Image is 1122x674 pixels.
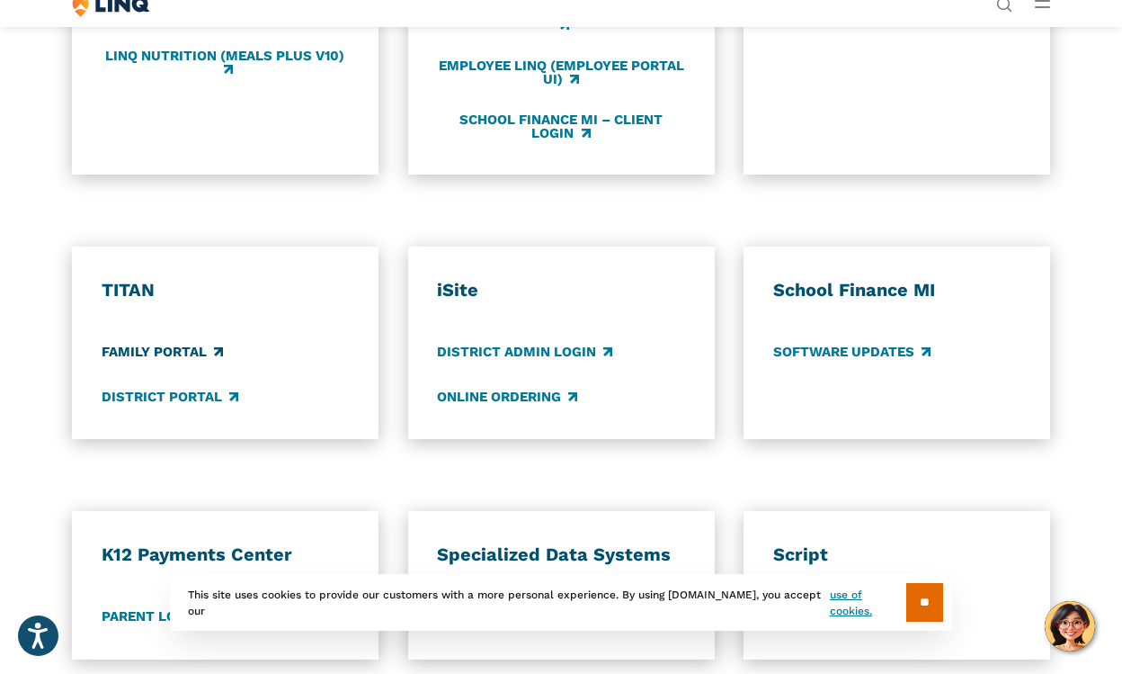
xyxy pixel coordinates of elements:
a: District Admin Login [437,343,612,363]
h3: iSite [437,279,685,302]
button: Hello, have a question? Let’s chat. [1045,601,1095,652]
h3: TITAN [102,279,350,302]
a: Employee LINQ (Employee Portal UI) [437,58,685,87]
a: Software Updates [773,343,931,363]
h3: K12 Payments Center [102,544,350,567]
div: This site uses cookies to provide our customers with a more personal experience. By using [DOMAIN... [170,574,952,631]
h3: School Finance MI [773,279,1021,302]
a: School Finance MI – Client Login [437,112,685,142]
h3: Script [773,544,1021,567]
a: use of cookies. [830,587,906,619]
h3: Specialized Data Systems [437,544,685,567]
a: LINQ Nutrition (Meals Plus v10) [102,48,350,77]
a: Online Ordering [437,387,577,407]
a: District Portal [102,387,238,407]
a: Family Portal [102,343,223,363]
